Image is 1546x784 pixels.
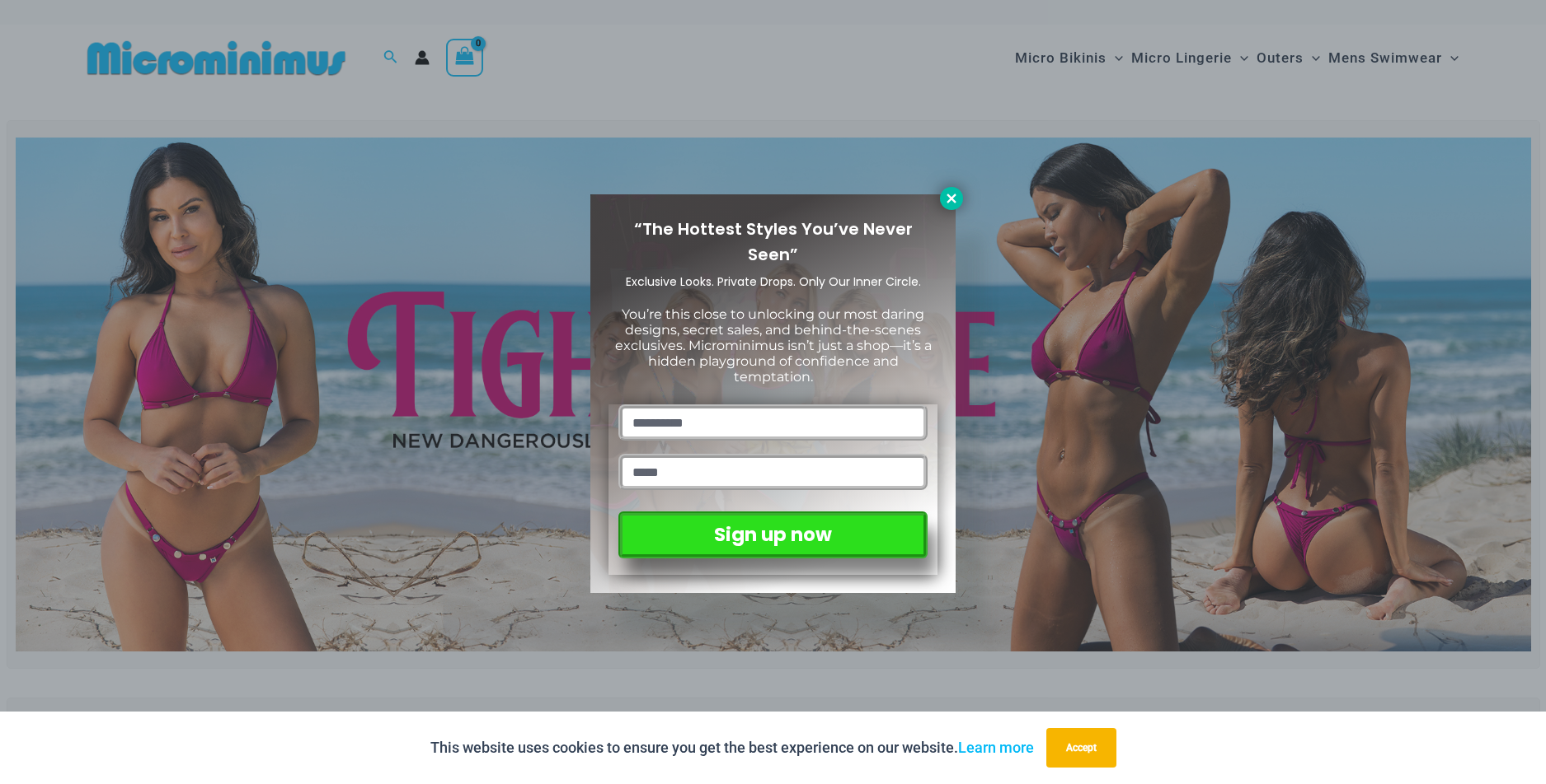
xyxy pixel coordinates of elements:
a: Learn more [958,739,1034,756]
button: Sign up now [618,511,928,558]
span: “The Hottest Styles You’ve Never Seen” [634,217,913,266]
button: Close [940,187,963,210]
p: This website uses cookies to ensure you get the best experience on our website. [430,735,1034,760]
button: Accept [1046,728,1116,768]
span: You’re this close to unlocking our most daring designs, secret sales, and behind-the-scenes exclu... [615,306,932,385]
span: Exclusive Looks. Private Drops. Only Our Inner Circle. [626,273,921,290]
